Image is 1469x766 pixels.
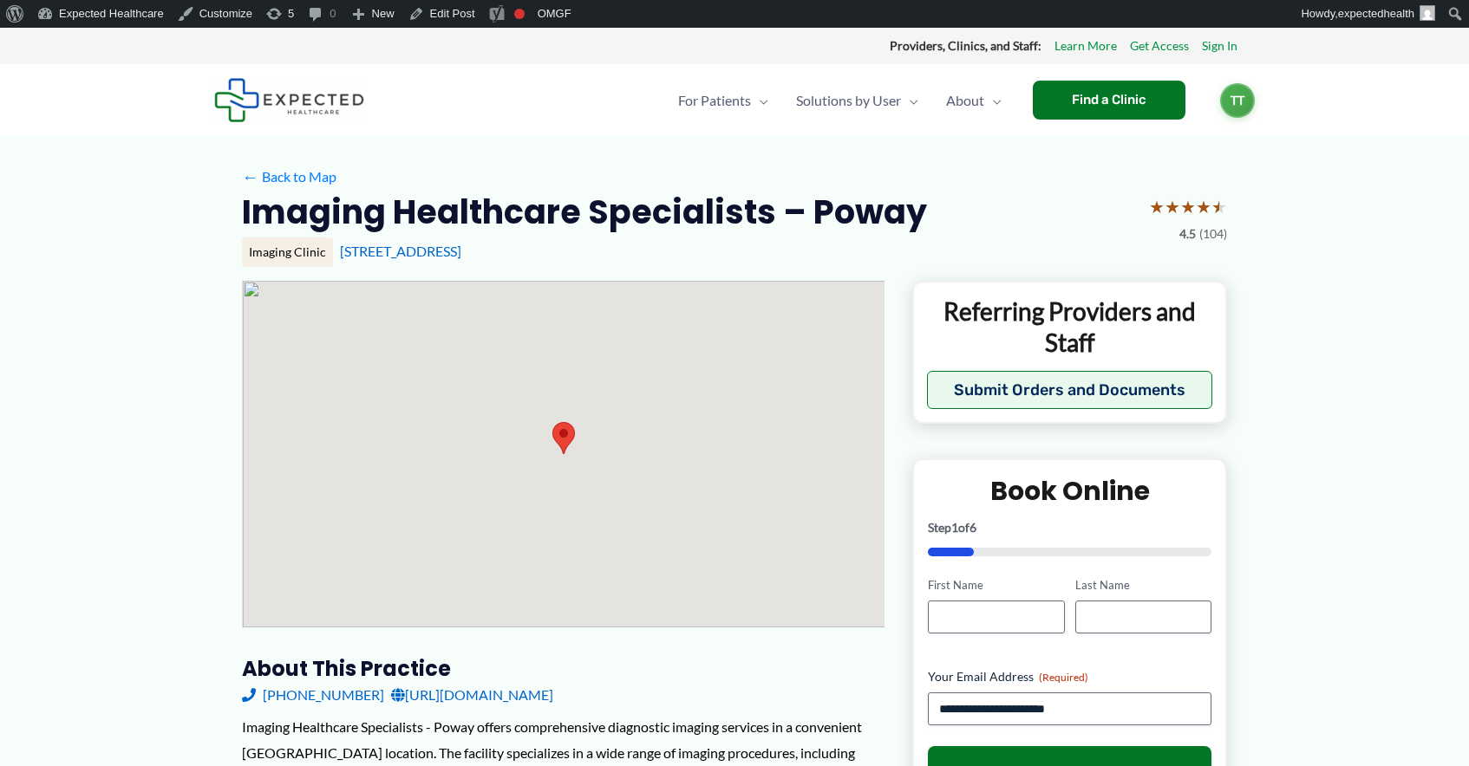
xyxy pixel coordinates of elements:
[664,70,1015,131] nav: Primary Site Navigation
[751,70,768,131] span: Menu Toggle
[678,70,751,131] span: For Patients
[890,38,1041,53] strong: Providers, Clinics, and Staff:
[1165,191,1180,223] span: ★
[927,295,1212,359] p: Referring Providers and Staff
[1220,83,1255,118] a: TT
[927,371,1212,409] button: Submit Orders and Documents
[1149,191,1165,223] span: ★
[1130,35,1189,57] a: Get Access
[664,70,782,131] a: For PatientsMenu Toggle
[932,70,1015,131] a: AboutMenu Toggle
[242,164,336,190] a: ←Back to Map
[242,237,333,267] div: Imaging Clinic
[946,70,984,131] span: About
[514,9,525,19] div: Focus keyphrase not set
[1199,223,1227,245] span: (104)
[242,191,927,233] h2: Imaging Healthcare Specialists – Poway
[214,78,364,122] img: Expected Healthcare Logo - side, dark font, small
[1196,191,1211,223] span: ★
[1033,81,1185,120] a: Find a Clinic
[1075,577,1211,594] label: Last Name
[796,70,901,131] span: Solutions by User
[340,243,461,259] a: [STREET_ADDRESS]
[1039,671,1088,684] span: (Required)
[391,682,553,708] a: [URL][DOMAIN_NAME]
[928,522,1211,534] p: Step of
[970,520,976,535] span: 6
[1054,35,1117,57] a: Learn More
[951,520,958,535] span: 1
[1179,223,1196,245] span: 4.5
[1202,35,1237,57] a: Sign In
[928,668,1211,685] label: Your Email Address
[1338,7,1414,20] span: expectedhealth
[1180,191,1196,223] span: ★
[242,682,384,708] a: [PHONE_NUMBER]
[928,577,1064,594] label: First Name
[782,70,932,131] a: Solutions by UserMenu Toggle
[984,70,1002,131] span: Menu Toggle
[1211,191,1227,223] span: ★
[928,474,1211,508] h2: Book Online
[242,168,258,185] span: ←
[901,70,918,131] span: Menu Toggle
[242,655,885,682] h3: About this practice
